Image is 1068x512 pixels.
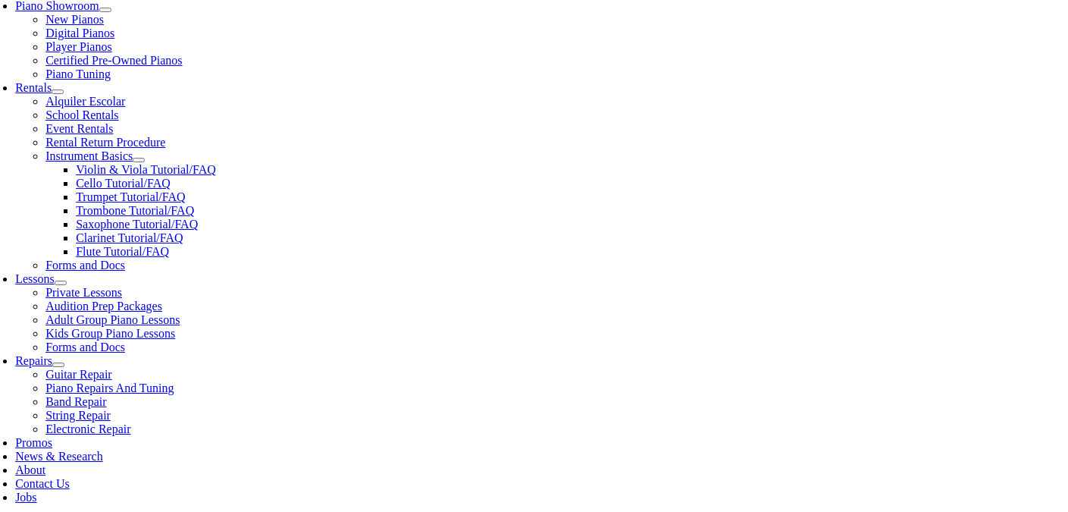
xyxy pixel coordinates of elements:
a: About [15,463,45,476]
a: Lessons [15,272,55,285]
a: Trumpet Tutorial/FAQ [76,190,185,203]
a: Promos [15,436,52,449]
a: Piano Tuning [45,68,111,80]
a: Saxophone Tutorial/FAQ [76,218,198,231]
a: Clarinet Tutorial/FAQ [76,231,183,244]
a: Repairs [15,354,52,367]
a: Jobs [15,491,36,504]
a: Cello Tutorial/FAQ [76,177,171,190]
a: Alquiler Escolar [45,95,125,108]
a: Event Rentals [45,122,113,135]
a: Adult Group Piano Lessons [45,313,180,326]
a: New Pianos [45,13,104,26]
a: Electronic Repair [45,422,130,435]
button: Open submenu of Instrument Basics [133,158,145,162]
a: Certified Pre-Owned Pianos [45,54,182,67]
a: Player Pianos [45,40,112,53]
button: Open submenu of Repairs [52,363,64,367]
a: Instrument Basics [45,149,133,162]
a: News & Research [15,450,103,463]
a: Audition Prep Packages [45,300,162,313]
button: Open submenu of Lessons [55,281,67,285]
button: Open submenu of Rentals [52,90,64,94]
button: Open submenu of Piano Showroom [99,8,111,12]
a: Trombone Tutorial/FAQ [76,204,194,217]
a: Violin & Viola Tutorial/FAQ [76,163,216,176]
a: Rentals [15,81,52,94]
a: Kids Group Piano Lessons [45,327,175,340]
a: Flute Tutorial/FAQ [76,245,169,258]
a: Private Lessons [45,286,122,299]
a: Digital Pianos [45,27,114,39]
a: Contact Us [15,477,70,490]
a: Forms and Docs [45,259,125,272]
a: School Rentals [45,108,118,121]
a: Rental Return Procedure [45,136,165,149]
a: Band Repair [45,395,106,408]
a: String Repair [45,409,111,422]
a: Forms and Docs [45,341,125,353]
a: Piano Repairs And Tuning [45,382,174,394]
a: Guitar Repair [45,368,112,381]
